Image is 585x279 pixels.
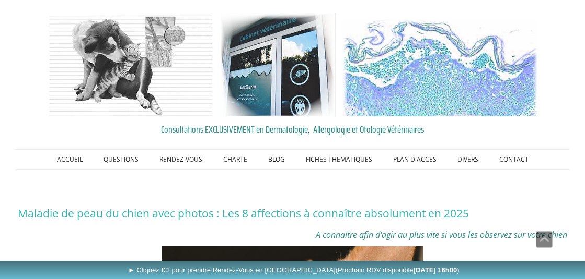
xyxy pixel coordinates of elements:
[447,150,489,169] a: DIVERS
[47,150,93,169] a: ACCUEIL
[383,150,447,169] a: PLAN D'ACCES
[18,207,568,220] h1: Maladie de peau du chien avec photos : Les 8 affections à connaître absolument en 2025
[128,266,460,274] span: ► Cliquez ICI pour prendre Rendez-Vous en [GEOGRAPHIC_DATA]
[213,150,258,169] a: CHARTE
[316,229,567,240] span: A connaitre afin d'agir au plus vite si vous les observez sur votre chien
[18,122,568,137] a: Consultations EXCLUSIVEMENT en Dermatologie, Allergologie et Otologie Vétérinaires
[258,150,295,169] a: BLOG
[295,150,383,169] a: FICHES THEMATIQUES
[414,266,457,274] b: [DATE] 16h00
[489,150,539,169] a: CONTACT
[536,231,553,248] a: Défiler vers le haut
[93,150,149,169] a: QUESTIONS
[336,266,460,274] span: (Prochain RDV disponible )
[536,232,552,247] span: Défiler vers le haut
[149,150,213,169] a: RENDEZ-VOUS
